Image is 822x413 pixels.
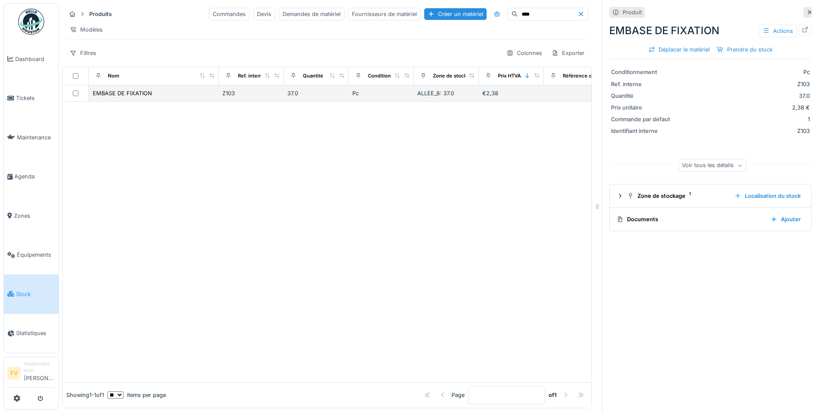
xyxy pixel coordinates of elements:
div: 37.0 [679,92,810,100]
span: ALLEE_8: 37.0 [417,90,454,97]
a: Zones [4,196,58,236]
div: Showing 1 - 1 of 1 [66,391,104,399]
a: Tickets [4,79,58,118]
a: Agenda [4,157,58,197]
div: Actions [759,25,797,37]
span: Stock [16,290,55,298]
div: Quantité [303,72,323,80]
div: Devis [253,8,275,20]
strong: Produits [86,10,115,18]
div: Filtres [66,47,100,59]
div: Exporter [548,47,588,59]
span: Tickets [16,94,55,102]
a: FV Gestionnaire local[PERSON_NAME] [7,361,55,388]
span: Zones [14,212,55,220]
img: Badge_color-CXgf-gQk.svg [18,9,44,35]
span: Agenda [14,172,55,181]
div: Pc [352,89,410,97]
a: Statistiques [4,314,58,353]
div: Nom [108,72,119,80]
strong: of 1 [549,391,557,399]
div: Référence constructeur [563,72,620,80]
div: EMBASE DE FIXATION [609,23,812,39]
span: Dashboard [15,55,55,63]
a: Stock [4,274,58,314]
div: Fournisseurs de matériel [348,8,421,20]
div: Colonnes [503,47,546,59]
div: Gestionnaire local [24,361,55,374]
div: Identifiant interne [611,127,676,135]
div: Commandes [209,8,250,20]
div: Z103 [679,127,810,135]
div: Déplacer le matériel [645,44,713,55]
li: FV [7,367,20,380]
div: Page [452,391,465,399]
a: Maintenance [4,118,58,157]
div: Prix HTVA [498,72,521,80]
li: [PERSON_NAME] [24,361,55,386]
div: 37.0 [287,89,345,97]
div: items per page [107,391,166,399]
a: Équipements [4,236,58,275]
summary: Zone de stockage1Localisation du stock [613,188,808,204]
div: Z103 [679,80,810,88]
div: Commande par défaut [611,115,676,123]
div: Voir tous les détails [678,159,746,172]
span: Équipements [17,251,55,259]
div: 2,38 € [679,103,810,112]
span: Statistiques [16,329,55,337]
div: Pc [679,68,810,76]
div: Localisation du stock [731,190,804,202]
div: Conditionnement [611,68,676,76]
div: Produit [623,8,642,16]
div: Créer un matériel [424,8,487,20]
div: Conditionnement [368,72,409,80]
div: 1 [679,115,810,123]
div: EMBASE DE FIXATION [93,89,152,97]
div: Zone de stockage [627,192,728,200]
div: Prix unitaire [611,103,676,112]
div: Zone de stockage [433,72,475,80]
div: Ref. interne [611,80,676,88]
div: Ref. interne [238,72,265,80]
span: Maintenance [17,133,55,142]
div: Demandes de matériel [279,8,344,20]
div: Quantité [611,92,676,100]
div: Prendre du stock [713,44,776,55]
div: €2,38 [482,89,540,97]
div: Ajouter [767,213,804,225]
div: Modèles [66,23,107,36]
div: Z103 [222,89,280,97]
summary: DocumentsAjouter [613,211,808,227]
a: Dashboard [4,39,58,79]
div: Documents [617,215,764,223]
